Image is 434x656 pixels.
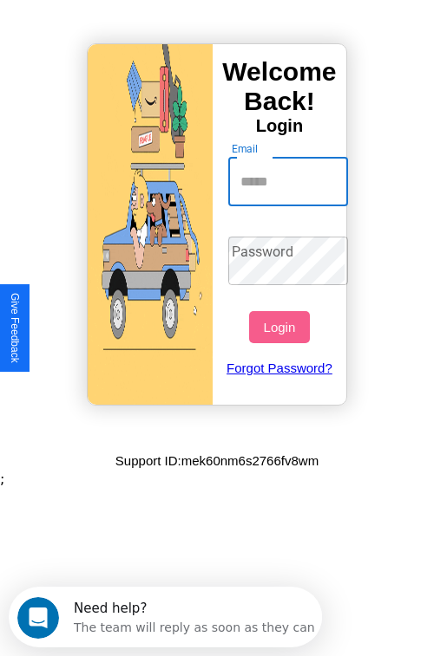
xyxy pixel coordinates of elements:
div: Open Intercom Messenger [7,7,323,55]
div: The team will reply as soon as they can [65,29,306,47]
div: Give Feedback [9,293,21,363]
button: Login [249,311,309,343]
img: gif [88,44,213,405]
h4: Login [213,116,346,136]
a: Forgot Password? [220,343,340,393]
div: Need help? [65,15,306,29]
iframe: Intercom live chat [17,597,59,639]
iframe: Intercom live chat discovery launcher [9,587,322,647]
p: Support ID: mek60nm6s2766fv8wm [115,449,319,472]
label: Email [232,141,259,156]
h3: Welcome Back! [213,57,346,116]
